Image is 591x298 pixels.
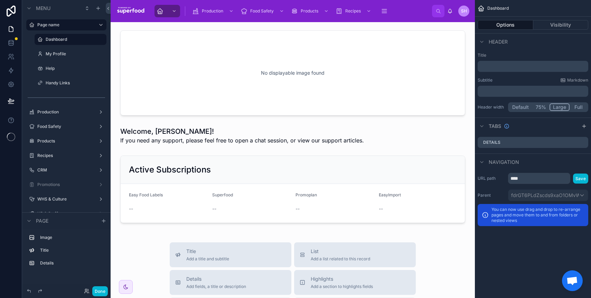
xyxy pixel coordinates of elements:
label: Header width [478,104,505,110]
span: Recipes [345,8,361,14]
span: Menu [36,5,50,12]
span: Highlights [311,276,373,282]
div: Open chat [562,270,583,291]
span: Food Safety [250,8,274,14]
span: Details [186,276,246,282]
label: HR & Staff [37,211,95,216]
button: Default [509,103,532,111]
button: HighlightsAdd a section to highlights fields [294,270,416,295]
a: Products [289,5,332,17]
button: Save [573,174,588,184]
span: Add a list related to this record [311,256,370,262]
div: scrollable content [22,229,111,276]
button: ListAdd a list related to this record [294,242,416,267]
label: Production [37,109,95,115]
button: Visibility [533,20,589,30]
span: Title [186,248,229,255]
label: Products [37,138,95,144]
label: My Profile [46,51,105,57]
a: Food Safety [238,5,288,17]
span: Add a section to highlights fields [311,284,373,289]
span: fdrGT6PLdZscds9xaO1OMvWp [511,192,579,199]
label: Title [478,53,588,58]
button: Done [92,286,108,296]
label: Details [40,260,104,266]
a: Recipes [334,5,375,17]
button: Large [550,103,570,111]
span: Dashboard [487,6,509,11]
button: DetailsAdd fields, a title or description [170,270,291,295]
a: Markdown [560,77,588,83]
span: SH [461,8,467,14]
p: You can now use drag and drop to re-arrange pages and move them to and from folders or nested views [491,207,584,223]
span: Add a title and subtitle [186,256,229,262]
label: URL path [478,176,505,181]
label: Page name [37,22,93,28]
span: Header [489,38,508,45]
label: Details [483,140,500,145]
span: Navigation [489,159,519,166]
span: List [311,248,370,255]
label: Handy Links [46,80,105,86]
label: WHS & Culture [37,196,95,202]
label: Image [40,235,104,240]
button: Full [570,103,587,111]
label: Dashboard [46,37,102,42]
button: 75% [532,103,550,111]
label: Recipes [37,153,95,158]
button: fdrGT6PLdZscds9xaO1OMvWp [508,189,588,201]
label: Promotions [37,182,95,187]
span: Production [202,8,223,14]
button: Options [478,20,533,30]
label: Parent [478,193,505,198]
label: CRM [37,167,95,173]
label: Title [40,248,104,253]
span: Products [301,8,318,14]
label: Help [46,66,105,71]
span: Markdown [567,77,588,83]
div: scrollable content [478,86,588,97]
label: Food Safety [37,124,95,129]
span: Tabs [489,123,501,130]
div: scrollable content [478,61,588,72]
span: Add fields, a title or description [186,284,246,289]
span: Page [36,217,48,224]
button: TitleAdd a title and subtitle [170,242,291,267]
label: Subtitle [478,77,492,83]
img: App logo [116,6,146,17]
div: scrollable content [151,3,432,19]
a: Production [190,5,237,17]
